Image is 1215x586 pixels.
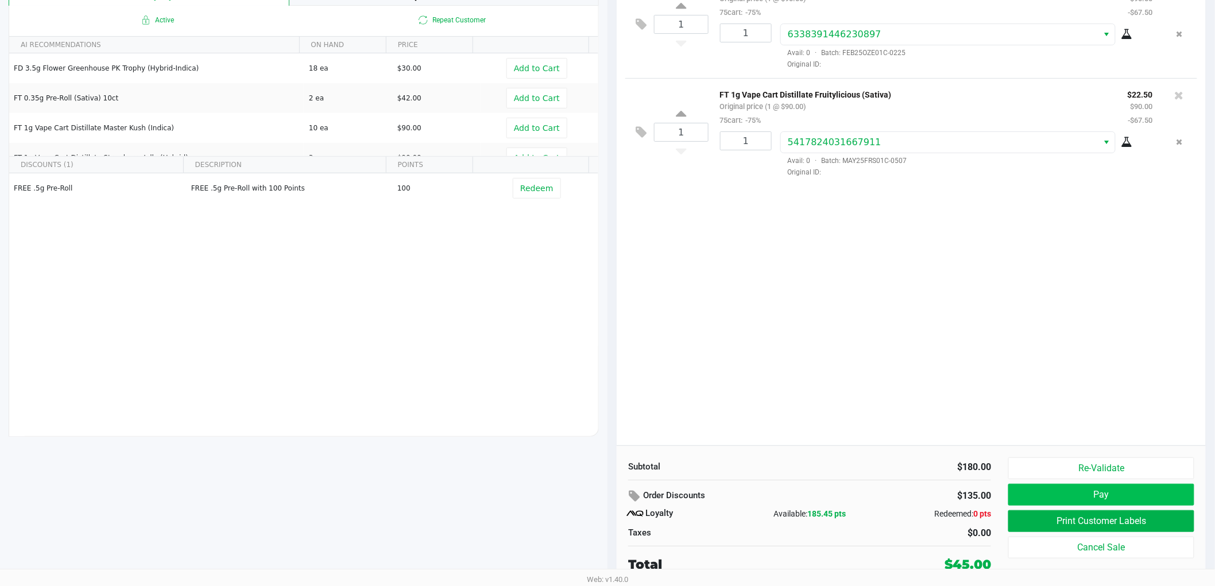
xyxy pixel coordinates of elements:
div: $180.00 [818,460,991,474]
th: AI RECOMMENDATIONS [9,37,299,53]
div: Order Discounts [628,486,865,507]
th: PRICE [386,37,473,53]
span: Repeat Customer [304,13,598,27]
button: Print Customer Labels [1008,510,1194,532]
small: -$67.50 [1128,8,1153,17]
td: 2 ea [304,83,392,113]
small: 75cart: [720,116,761,125]
div: $0.00 [818,526,991,540]
span: Original ID: [780,59,1153,69]
th: ON HAND [299,37,386,53]
div: Loyalty [628,507,749,521]
small: $90.00 [1131,102,1153,111]
span: $90.00 [397,124,421,132]
button: Select [1098,132,1115,153]
td: FD 3.5g Flower Greenhouse PK Trophy (Hybrid-Indica) [9,53,304,83]
div: Total [628,555,859,574]
th: DISCOUNTS (1) [9,157,183,173]
td: 3 ea [304,143,392,173]
button: Select [1098,24,1115,45]
button: Add to Cart [506,148,567,168]
inline-svg: Active loyalty member [139,13,153,27]
span: $90.00 [397,154,421,162]
button: Remove the package from the orderLine [1172,24,1187,45]
span: Redeem [520,184,553,193]
span: 6338391446230897 [788,29,881,40]
p: $22.50 [1128,87,1153,99]
small: 75cart: [720,8,761,17]
div: $135.00 [882,486,992,506]
td: FT 1g Vape Cart Distillate Strawberry Jelly (Hybrid) [9,143,304,173]
button: Add to Cart [506,118,567,138]
span: Web: v1.40.0 [587,575,628,584]
span: -75% [743,116,761,125]
small: Original price (1 @ $90.00) [720,102,806,111]
div: Redeemed: [870,508,992,520]
div: Subtotal [628,460,801,474]
span: Avail: 0 Batch: FEB25OZE01C-0225 [780,49,906,57]
div: $45.00 [945,555,991,574]
button: Redeem [513,178,560,199]
td: 18 ea [304,53,392,83]
button: Remove the package from the orderLine [1172,131,1187,153]
button: Add to Cart [506,58,567,79]
span: · [811,157,822,165]
span: Add to Cart [514,94,560,103]
span: Original ID: [780,167,1153,177]
button: Add to Cart [506,88,567,108]
span: 0 pts [973,509,991,518]
span: $42.00 [397,94,421,102]
button: Cancel Sale [1008,537,1194,558]
div: Data table [9,37,598,156]
span: -75% [743,8,761,17]
th: DESCRIPTION [183,157,386,173]
span: 5417824031667911 [788,137,881,148]
span: Add to Cart [514,123,560,133]
div: Data table [9,157,598,346]
div: Available: [749,508,870,520]
button: Re-Validate [1008,457,1194,479]
span: · [811,49,822,57]
span: 185.45 pts [807,509,846,518]
small: -$67.50 [1128,116,1153,125]
span: $30.00 [397,64,421,72]
inline-svg: Is repeat customer [416,13,430,27]
span: Add to Cart [514,153,560,162]
td: 100 [392,173,481,203]
div: Taxes [628,526,801,540]
td: FREE .5g Pre-Roll [9,173,186,203]
td: 10 ea [304,113,392,143]
span: Add to Cart [514,64,560,73]
th: POINTS [386,157,473,173]
span: Avail: 0 Batch: MAY25FRS01C-0507 [780,157,907,165]
p: FT 1g Vape Cart Distillate Fruitylicious (Sativa) [720,87,1110,99]
span: Active [9,13,304,27]
td: FREE .5g Pre-Roll with 100 Points [186,173,392,203]
td: FT 0.35g Pre-Roll (Sativa) 10ct [9,83,304,113]
button: Pay [1008,484,1194,506]
td: FT 1g Vape Cart Distillate Master Kush (Indica) [9,113,304,143]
